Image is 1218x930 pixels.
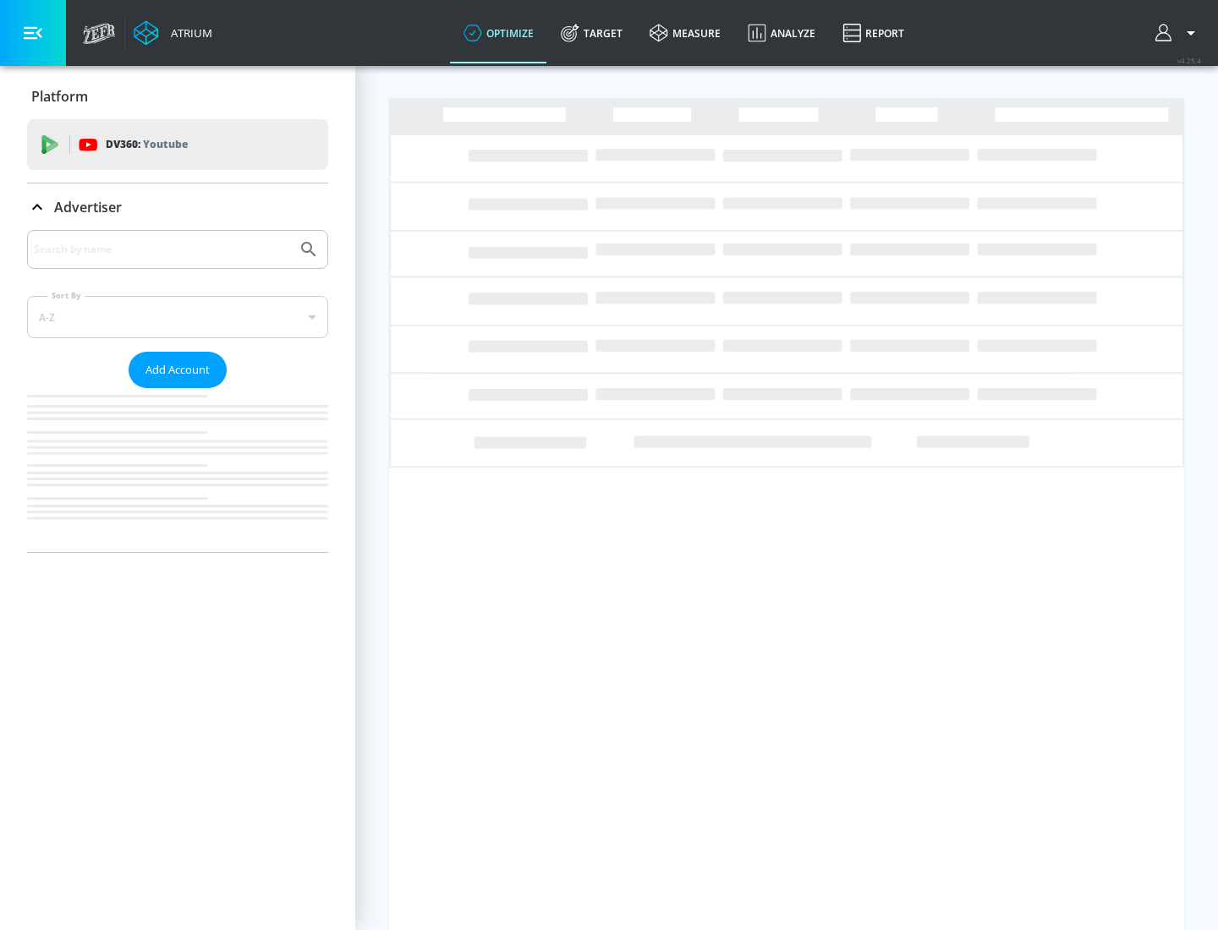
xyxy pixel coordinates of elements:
a: Atrium [134,20,212,46]
div: DV360: Youtube [27,119,328,170]
span: Add Account [145,360,210,380]
a: Analyze [734,3,829,63]
div: Atrium [164,25,212,41]
div: Advertiser [27,230,328,552]
span: v 4.25.4 [1177,56,1201,65]
div: Advertiser [27,183,328,231]
p: Platform [31,87,88,106]
p: DV360: [106,135,188,154]
input: Search by name [34,238,290,260]
a: Report [829,3,918,63]
a: Target [547,3,636,63]
a: optimize [450,3,547,63]
button: Add Account [129,352,227,388]
label: Sort By [48,290,85,301]
div: Platform [27,73,328,120]
p: Advertiser [54,198,122,216]
p: Youtube [143,135,188,153]
div: A-Z [27,296,328,338]
nav: list of Advertiser [27,388,328,552]
a: measure [636,3,734,63]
